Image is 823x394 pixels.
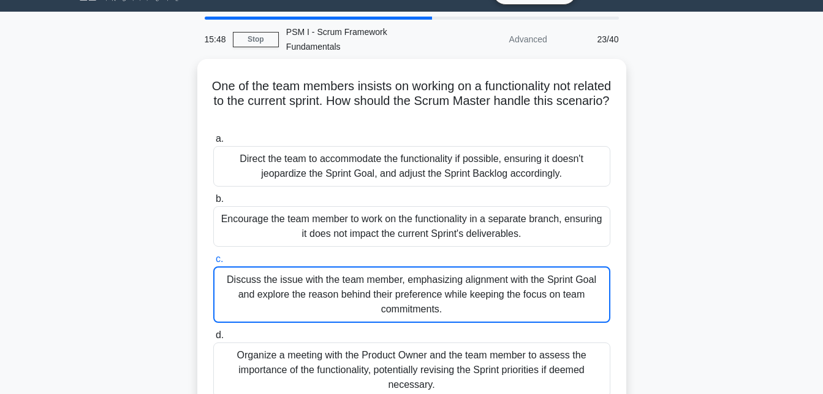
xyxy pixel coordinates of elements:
[216,253,223,264] span: c.
[447,27,555,52] div: Advanced
[197,27,233,52] div: 15:48
[216,330,224,340] span: d.
[233,32,279,47] a: Stop
[212,79,612,124] h5: One of the team members insists on working on a functionality not related to the current sprint. ...
[216,133,224,144] span: a.
[213,206,610,247] div: Encourage the team member to work on the functionality in a separate branch, ensuring it does not...
[213,266,610,323] div: Discuss the issue with the team member, emphasizing alignment with the Sprint Goal and explore th...
[213,146,610,187] div: Direct the team to accommodate the functionality if possible, ensuring it doesn't jeopardize the ...
[555,27,626,52] div: 23/40
[216,193,224,204] span: b.
[279,20,447,59] div: PSM I - Scrum Framework Fundamentals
